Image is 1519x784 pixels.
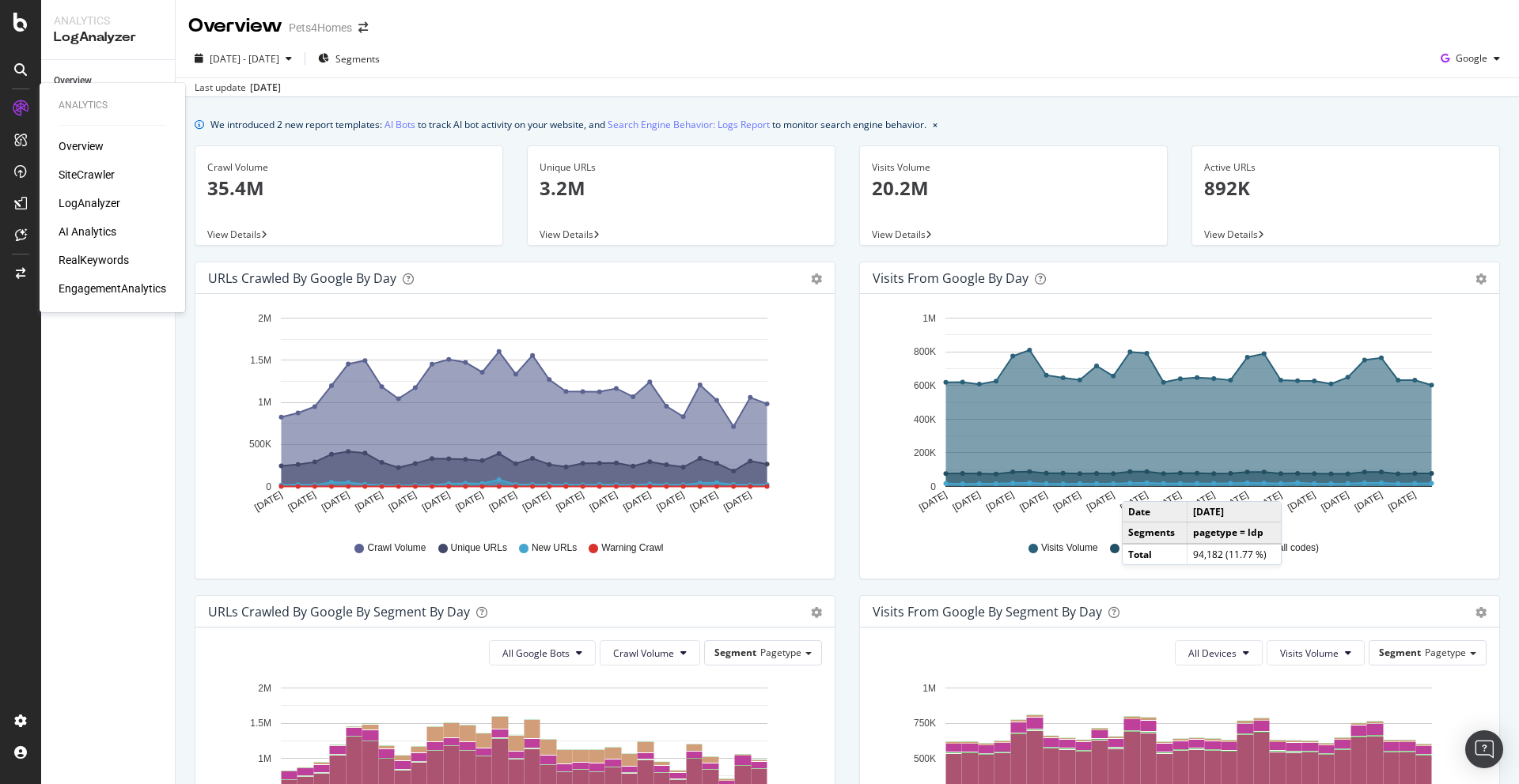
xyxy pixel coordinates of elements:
div: Visits from Google by day [873,270,1028,286]
text: 750K [914,718,936,729]
text: [DATE] [621,489,653,514]
p: 20.2M [872,175,1155,202]
span: Segments [335,52,380,66]
div: gear [1475,273,1487,285]
div: Open Intercom Messenger [1465,730,1503,768]
text: 0 [930,481,936,492]
text: 1M [922,313,936,324]
a: Overview [54,73,164,89]
span: All Google Bots [502,646,570,660]
div: gear [811,273,822,285]
text: [DATE] [722,489,753,514]
span: View Details [872,228,926,241]
a: LogAnalyzer [59,195,120,211]
div: URLs Crawled by Google by day [208,270,396,286]
span: Pagetype [760,646,801,659]
a: Overview [59,138,104,154]
span: Unique URLs [451,541,507,555]
text: [DATE] [420,489,452,514]
div: Analytics [59,99,166,112]
a: SiteCrawler [59,167,115,183]
span: Segment [714,646,756,659]
button: Visits Volume [1267,640,1365,665]
button: Crawl Volume [600,640,700,665]
text: [DATE] [1286,489,1317,514]
text: 200K [914,447,936,458]
span: Pagetype [1425,646,1466,659]
p: 892K [1204,175,1487,202]
span: New URLs [532,541,577,555]
text: [DATE] [1386,489,1418,514]
a: EngagementAnalytics [59,281,166,296]
text: 800K [914,347,936,358]
div: info banner [195,116,1500,133]
button: Segments [312,46,386,71]
text: 1.5M [250,718,271,729]
p: 3.2M [540,175,823,202]
text: 400K [914,414,936,425]
a: AI Analytics [59,224,116,239]
td: Date [1123,502,1187,522]
span: Warning Crawl [601,541,663,555]
span: Crawl Volume [613,646,674,660]
span: Visits Volume [1280,646,1339,660]
text: 500K [914,753,936,764]
div: arrow-right-arrow-left [358,22,368,33]
div: Last update [195,81,281,95]
button: All Google Bots [489,640,596,665]
text: [DATE] [521,489,552,514]
span: View Details [207,228,261,241]
div: We introduced 2 new report templates: to track AI bot activity on your website, and to monitor se... [210,116,926,133]
div: Analytics [54,13,162,28]
text: 2M [258,683,271,694]
text: 1.5M [250,355,271,366]
div: Pets4Homes [289,20,352,36]
td: Total [1123,544,1187,564]
text: [DATE] [1085,489,1116,514]
div: Visits from Google By Segment By Day [873,604,1102,620]
text: [DATE] [252,489,284,514]
text: [DATE] [917,489,949,514]
text: [DATE] [453,489,485,514]
text: 1M [258,397,271,408]
span: Google [1456,51,1487,65]
text: [DATE] [387,489,419,514]
a: RealKeywords [59,252,129,268]
div: Visits Volume [872,160,1155,175]
div: Overview [54,73,92,89]
svg: A chart. [873,307,1481,526]
td: 94,182 (11.77 %) [1187,544,1281,564]
text: 1M [258,753,271,764]
text: 600K [914,380,936,391]
span: Visits Volume [1041,541,1098,555]
span: View Details [1204,228,1258,241]
div: URLs Crawled by Google By Segment By Day [208,604,470,620]
div: Active URLs [1204,160,1487,175]
div: gear [1475,607,1487,618]
text: 1M [922,683,936,694]
div: A chart. [208,307,816,526]
div: Unique URLs [540,160,823,175]
text: [DATE] [984,489,1016,514]
text: [DATE] [1051,489,1083,514]
text: [DATE] [655,489,687,514]
text: [DATE] [688,489,720,514]
a: Search Engine Behavior: Logs Report [608,116,770,133]
text: [DATE] [951,489,983,514]
a: AI Bots [384,116,415,133]
text: [DATE] [353,489,384,514]
text: [DATE] [588,489,619,514]
td: [DATE] [1187,502,1281,522]
text: [DATE] [286,489,318,514]
text: 0 [266,481,271,492]
div: gear [811,607,822,618]
button: close banner [929,113,941,136]
text: [DATE] [487,489,519,514]
td: pagetype = ldp [1187,522,1281,544]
